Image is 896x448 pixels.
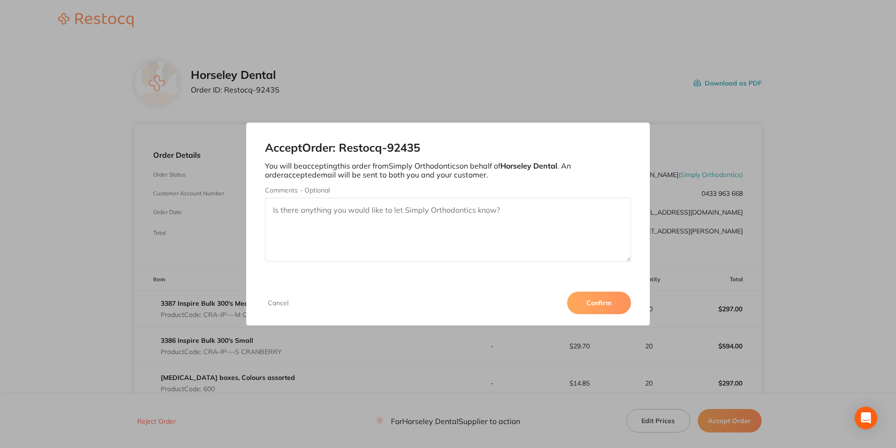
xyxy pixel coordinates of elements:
[265,299,291,307] button: Cancel
[265,186,631,194] label: Comments - Optional
[265,162,631,179] p: You will be accepting this order from Simply Orthodontics on behalf of . An order accepted email ...
[567,292,631,314] button: Confirm
[855,407,877,429] div: Open Intercom Messenger
[265,141,631,154] h2: Accept Order: Restocq- 92435
[500,161,557,170] b: Horseley Dental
